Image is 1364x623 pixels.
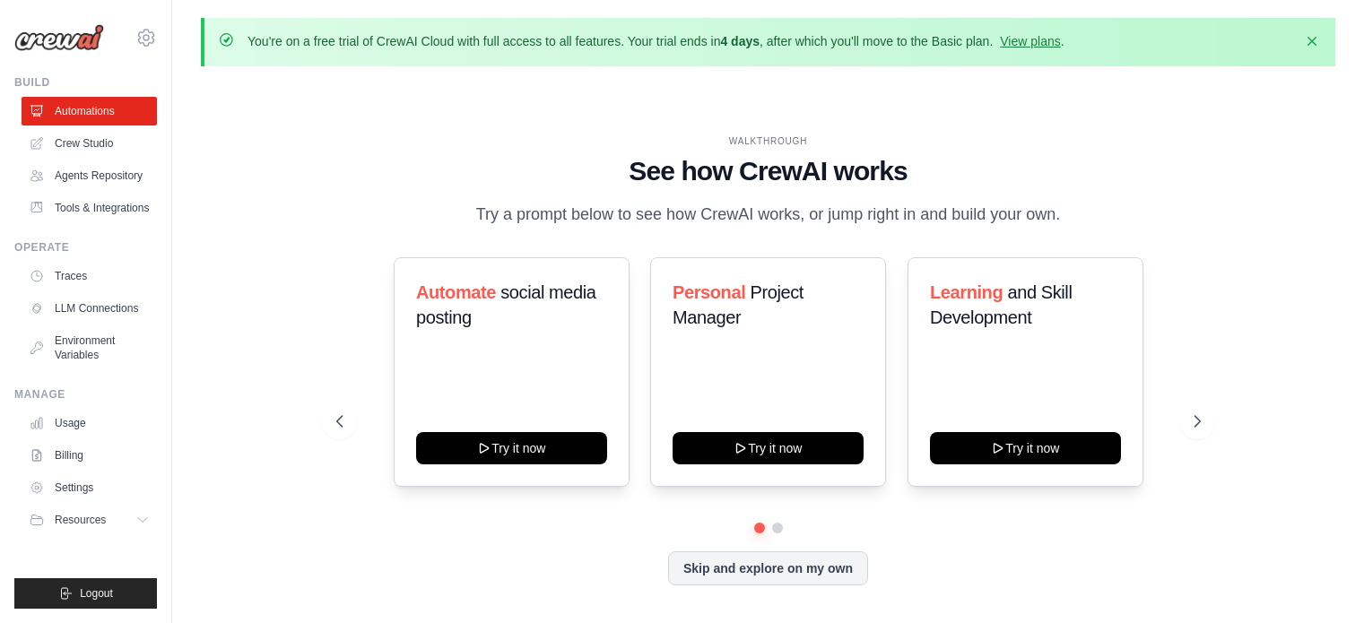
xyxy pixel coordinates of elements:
[14,75,157,90] div: Build
[673,282,745,302] span: Personal
[22,409,157,437] a: Usage
[22,194,157,222] a: Tools & Integrations
[22,441,157,470] a: Billing
[930,282,1072,327] span: and Skill Development
[1000,34,1060,48] a: View plans
[930,432,1121,464] button: Try it now
[22,294,157,323] a: LLM Connections
[14,240,157,255] div: Operate
[673,432,864,464] button: Try it now
[22,97,157,125] a: Automations
[720,34,760,48] strong: 4 days
[14,24,104,51] img: Logo
[80,586,113,601] span: Logout
[22,262,157,290] a: Traces
[930,282,1003,302] span: Learning
[14,387,157,402] div: Manage
[416,432,607,464] button: Try it now
[22,326,157,369] a: Environment Variables
[248,32,1064,50] p: You're on a free trial of CrewAI Cloud with full access to all features. Your trial ends in , aft...
[668,551,868,585] button: Skip and explore on my own
[14,578,157,609] button: Logout
[673,282,804,327] span: Project Manager
[22,129,157,158] a: Crew Studio
[416,282,596,327] span: social media posting
[22,161,157,190] a: Agents Repository
[467,202,1070,228] p: Try a prompt below to see how CrewAI works, or jump right in and build your own.
[22,473,157,502] a: Settings
[55,513,106,527] span: Resources
[416,282,496,302] span: Automate
[336,155,1201,187] h1: See how CrewAI works
[336,134,1201,148] div: WALKTHROUGH
[22,506,157,534] button: Resources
